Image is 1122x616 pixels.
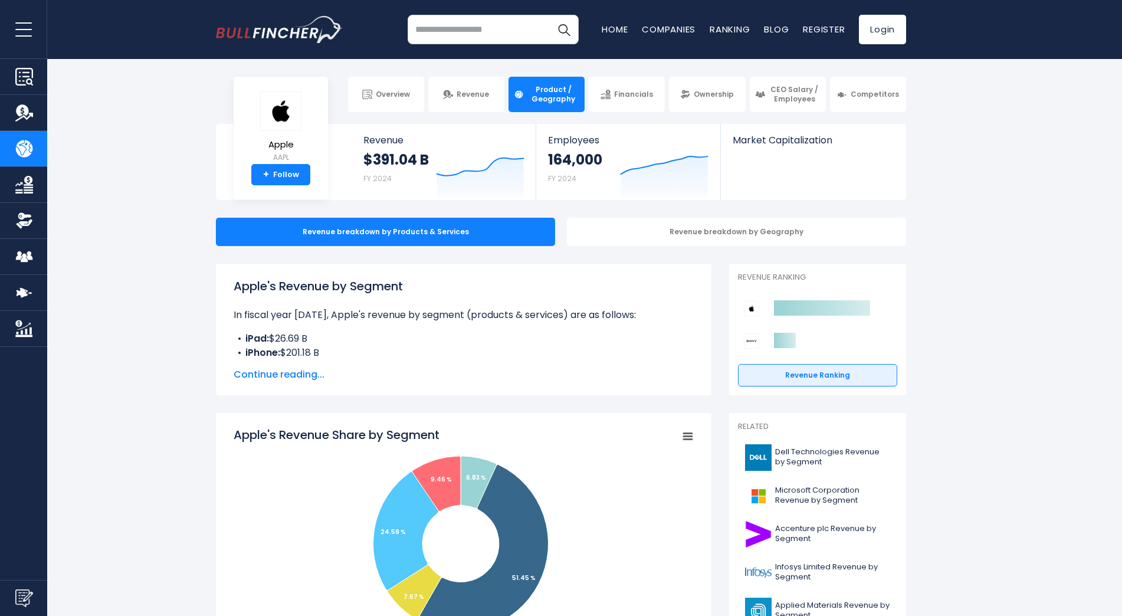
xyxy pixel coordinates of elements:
div: Revenue breakdown by Products & Services [216,218,555,246]
span: Competitors [851,90,899,99]
span: Product / Geography [527,85,579,103]
a: Revenue [428,77,504,112]
li: $201.18 B [234,346,694,360]
span: Financials [614,90,653,99]
img: Ownership [15,212,33,230]
img: DELL logo [745,444,772,471]
span: Apple [260,140,301,150]
img: bullfincher logo [216,16,343,43]
span: Employees [548,135,708,146]
a: Login [859,15,906,44]
span: Ownership [694,90,734,99]
span: Revenue [457,90,489,99]
b: iPhone: [245,346,280,359]
a: Register [803,23,845,35]
span: Accenture plc Revenue by Segment [775,524,890,544]
a: Accenture plc Revenue by Segment [738,518,897,551]
img: ACN logo [745,521,772,548]
span: Continue reading... [234,368,694,382]
tspan: Apple's Revenue Share by Segment [234,427,439,443]
a: Infosys Limited Revenue by Segment [738,556,897,589]
small: FY 2024 [548,173,576,184]
span: Market Capitalization [733,135,893,146]
span: Microsoft Corporation Revenue by Segment [775,486,890,506]
span: Overview [376,90,410,99]
a: Ranking [710,23,750,35]
h1: Apple's Revenue by Segment [234,277,694,295]
tspan: 51.45 % [512,574,536,582]
tspan: 24.59 % [380,527,406,536]
a: Ownership [669,77,745,112]
a: Market Capitalization [721,124,905,166]
a: Revenue Ranking [738,364,897,386]
img: INFY logo [745,559,772,586]
a: Companies [642,23,695,35]
span: Dell Technologies Revenue by Segment [775,447,890,467]
a: Overview [348,77,424,112]
div: Revenue breakdown by Geography [567,218,906,246]
a: Product / Geography [508,77,585,112]
a: Employees 164,000 FY 2024 [536,124,720,200]
strong: 164,000 [548,150,602,169]
a: +Follow [251,164,310,185]
span: CEO Salary / Employees [769,85,821,103]
a: CEO Salary / Employees [750,77,826,112]
li: $26.69 B [234,332,694,346]
strong: $391.04 B [363,150,429,169]
small: AAPL [260,152,301,163]
p: In fiscal year [DATE], Apple's revenue by segment (products & services) are as follows: [234,308,694,322]
a: Go to homepage [216,16,343,43]
p: Revenue Ranking [738,273,897,283]
button: Search [549,15,579,44]
img: Sony Group Corporation competitors logo [744,333,759,349]
a: Blog [764,23,789,35]
a: Apple AAPL [260,91,302,165]
p: Related [738,422,897,432]
span: Infosys Limited Revenue by Segment [775,562,890,582]
small: FY 2024 [363,173,392,184]
tspan: 9.46 % [431,475,452,484]
a: Home [602,23,628,35]
a: Competitors [830,77,906,112]
b: iPad: [245,332,269,345]
img: Apple competitors logo [744,301,759,316]
a: Financials [589,77,665,112]
a: Revenue $391.04 B FY 2024 [352,124,536,200]
a: Microsoft Corporation Revenue by Segment [738,480,897,512]
span: Revenue [363,135,524,146]
tspan: 6.83 % [466,473,486,482]
tspan: 7.67 % [403,592,424,601]
img: MSFT logo [745,483,772,509]
a: Dell Technologies Revenue by Segment [738,441,897,474]
strong: + [263,169,269,180]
